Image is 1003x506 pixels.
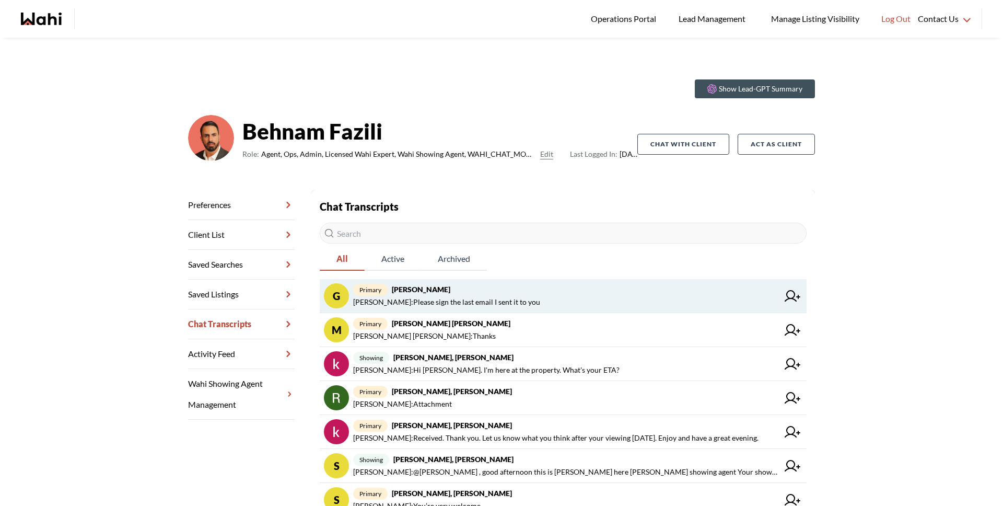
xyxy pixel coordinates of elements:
span: [DATE] [570,148,637,160]
strong: [PERSON_NAME] [PERSON_NAME] [392,319,510,328]
img: chat avatar [324,385,349,410]
strong: [PERSON_NAME], [PERSON_NAME] [392,387,512,396]
span: Active [365,248,421,270]
button: Active [365,248,421,271]
strong: Behnam Fazili [242,116,637,147]
strong: [PERSON_NAME], [PERSON_NAME] [393,353,514,362]
span: primary [353,420,388,432]
a: Activity Feed [188,339,295,369]
a: Wahi Showing Agent Management [188,369,295,420]
button: Archived [421,248,487,271]
span: [PERSON_NAME] [PERSON_NAME] : Thanks [353,330,496,342]
span: [PERSON_NAME] : Please sign the last email I sent it to you [353,296,540,308]
a: primary[PERSON_NAME], [PERSON_NAME][PERSON_NAME]:Attachment [320,381,807,415]
span: primary [353,318,388,330]
span: [PERSON_NAME] : Attachment [353,398,452,410]
p: Show Lead-GPT Summary [719,84,802,94]
a: Client List [188,220,295,250]
a: showing[PERSON_NAME], [PERSON_NAME][PERSON_NAME]:Hi [PERSON_NAME]. I'm here at the property. What... [320,347,807,381]
span: Last Logged In: [570,149,617,158]
span: Role: [242,148,259,160]
div: S [324,453,349,478]
span: Archived [421,248,487,270]
strong: [PERSON_NAME], [PERSON_NAME] [392,489,512,498]
div: G [324,283,349,308]
a: Saved Searches [188,250,295,280]
a: Saved Listings [188,280,295,309]
span: primary [353,284,388,296]
span: Lead Management [679,12,749,26]
a: primary[PERSON_NAME], [PERSON_NAME][PERSON_NAME]:Received. Thank you. Let us know what you think ... [320,415,807,449]
input: Search [320,223,807,244]
a: Preferences [188,190,295,220]
button: Act as Client [738,134,815,155]
img: chat avatar [324,419,349,444]
span: [PERSON_NAME] : @[PERSON_NAME] , good afternoon this is [PERSON_NAME] here [PERSON_NAME] showing ... [353,466,778,478]
strong: Chat Transcripts [320,200,399,213]
span: All [320,248,365,270]
span: Log Out [881,12,911,26]
a: Sshowing[PERSON_NAME], [PERSON_NAME][PERSON_NAME]:@[PERSON_NAME] , good afternoon this is [PERSON... [320,449,807,483]
button: Show Lead-GPT Summary [695,79,815,98]
a: Mprimary[PERSON_NAME] [PERSON_NAME][PERSON_NAME] [PERSON_NAME]:Thanks [320,313,807,347]
span: primary [353,386,388,398]
strong: [PERSON_NAME] [392,285,450,294]
button: All [320,248,365,271]
span: [PERSON_NAME] : Received. Thank you. Let us know what you think after your viewing [DATE]. Enjoy ... [353,432,759,444]
span: showing [353,352,389,364]
a: Chat Transcripts [188,309,295,339]
span: Operations Portal [591,12,660,26]
span: [PERSON_NAME] : Hi [PERSON_NAME]. I'm here at the property. What's your ETA? [353,364,620,376]
span: Manage Listing Visibility [768,12,862,26]
button: Edit [540,148,553,160]
span: primary [353,488,388,500]
span: Agent, Ops, Admin, Licensed Wahi Expert, Wahi Showing Agent, WAHI_CHAT_MODERATOR [261,148,536,160]
img: chat avatar [324,351,349,376]
span: showing [353,454,389,466]
a: Wahi homepage [21,13,62,25]
a: Gprimary[PERSON_NAME][PERSON_NAME]:Please sign the last email I sent it to you [320,279,807,313]
img: cf9ae410c976398e.png [188,115,234,161]
strong: [PERSON_NAME], [PERSON_NAME] [392,421,512,430]
button: Chat with client [637,134,729,155]
strong: [PERSON_NAME], [PERSON_NAME] [393,455,514,464]
div: M [324,317,349,342]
